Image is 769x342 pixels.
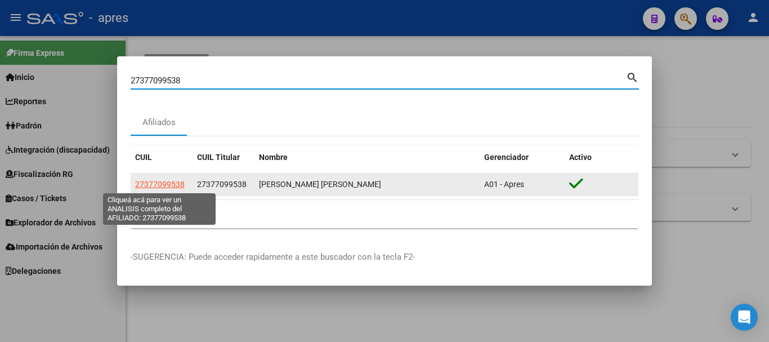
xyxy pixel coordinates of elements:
[193,145,254,170] datatable-header-cell: CUIL Titular
[131,200,638,228] div: 1 total
[731,304,758,331] div: Open Intercom Messenger
[131,251,638,264] p: -SUGERENCIA: Puede acceder rapidamente a este buscador con la tecla F2-
[259,153,288,162] span: Nombre
[259,178,475,191] div: [PERSON_NAME] [PERSON_NAME]
[626,70,639,83] mat-icon: search
[480,145,565,170] datatable-header-cell: Gerenciador
[135,153,152,162] span: CUIL
[142,116,176,129] div: Afiliados
[254,145,480,170] datatable-header-cell: Nombre
[197,180,247,189] span: 27377099538
[484,153,529,162] span: Gerenciador
[569,153,592,162] span: Activo
[131,145,193,170] datatable-header-cell: CUIL
[484,180,524,189] span: A01 - Apres
[135,180,185,189] span: 27377099538
[197,153,240,162] span: CUIL Titular
[565,145,638,170] datatable-header-cell: Activo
